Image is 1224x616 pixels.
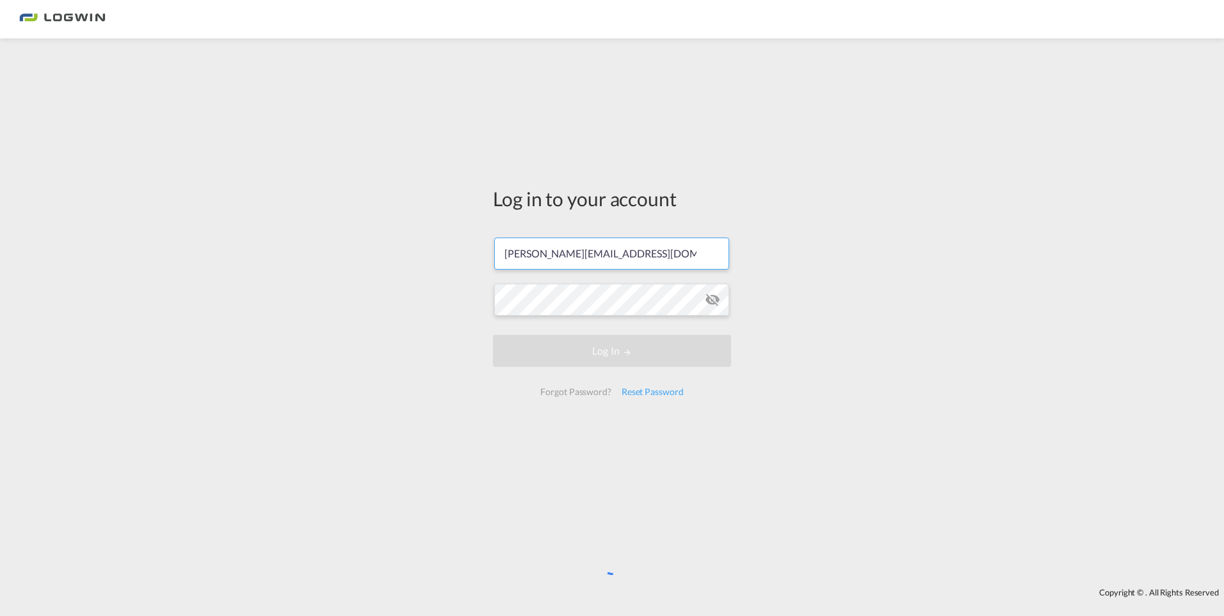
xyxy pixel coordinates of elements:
[19,5,106,34] img: bc73a0e0d8c111efacd525e4c8ad7d32.png
[493,335,731,367] button: LOGIN
[493,185,731,212] div: Log in to your account
[535,380,616,403] div: Forgot Password?
[616,380,689,403] div: Reset Password
[494,238,729,270] input: Enter email/phone number
[705,292,720,307] md-icon: icon-eye-off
